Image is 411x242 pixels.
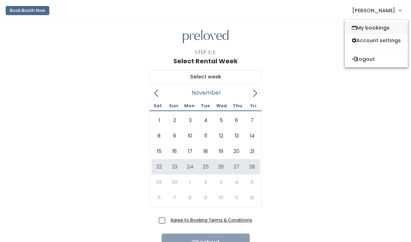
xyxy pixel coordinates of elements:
span: Thu [230,104,245,108]
span: November 9, 2025 [167,128,182,144]
span: [PERSON_NAME] [352,7,395,14]
span: November 16, 2025 [167,144,182,159]
span: November 19, 2025 [213,144,229,159]
button: Logout [345,53,408,65]
a: Account settings [345,34,408,47]
span: Tue [198,104,213,108]
span: November 12, 2025 [213,128,229,144]
span: November 14, 2025 [244,128,260,144]
img: preloved logo [183,30,229,44]
span: November 2, 2025 [167,113,182,128]
span: November 25, 2025 [198,159,213,174]
button: Book Booth Now [6,6,49,15]
span: November 13, 2025 [229,128,244,144]
a: My bookings [345,21,408,34]
span: November 11, 2025 [198,128,213,144]
input: Select week [150,70,262,84]
span: November 28, 2025 [244,159,260,174]
a: Agree to Booking Terms & Conditions [170,217,252,223]
span: November 10, 2025 [182,128,198,144]
span: November 7, 2025 [244,113,260,128]
span: November 4, 2025 [198,113,213,128]
span: November 21, 2025 [244,144,260,159]
span: November 23, 2025 [167,159,182,174]
div: Step 3/3: [195,49,216,56]
span: November 17, 2025 [182,144,198,159]
span: November 20, 2025 [229,144,244,159]
h1: Select Rental Week [173,58,238,65]
span: November 3, 2025 [182,113,198,128]
span: November 27, 2025 [229,159,244,174]
span: November 6, 2025 [229,113,244,128]
span: November 24, 2025 [182,159,198,174]
span: Mon [181,104,197,108]
a: Book Booth Now [6,3,49,18]
a: [PERSON_NAME] [345,3,408,18]
span: November 5, 2025 [213,113,229,128]
span: Sat [150,104,166,108]
span: Fri [245,104,261,108]
span: November 1, 2025 [151,113,167,128]
span: November 18, 2025 [198,144,213,159]
span: November 15, 2025 [151,144,167,159]
span: November 8, 2025 [151,128,167,144]
span: November 22, 2025 [151,159,167,174]
span: November [192,91,221,94]
span: Wed [213,104,229,108]
span: November 26, 2025 [213,159,229,174]
span: Sun [166,104,181,108]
